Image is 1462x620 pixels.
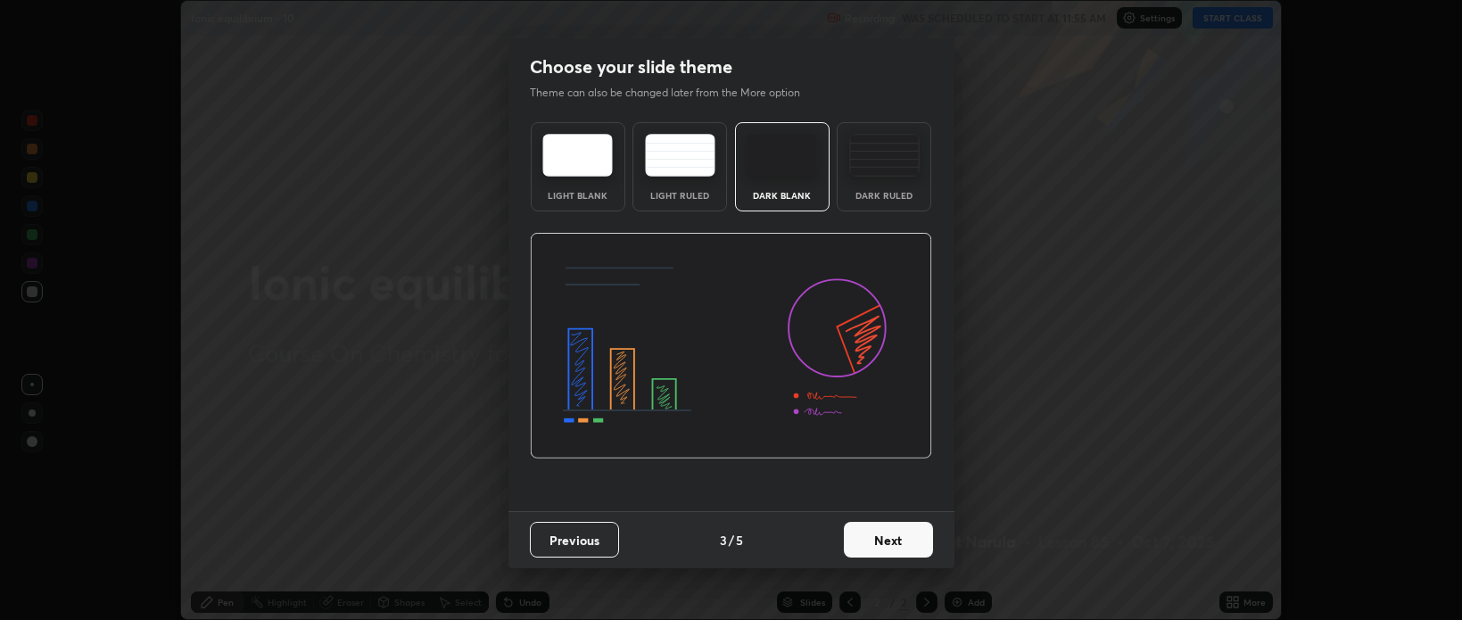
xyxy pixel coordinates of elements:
[849,134,920,177] img: darkRuledTheme.de295e13.svg
[848,191,920,200] div: Dark Ruled
[530,55,732,79] h2: Choose your slide theme
[729,531,734,550] h4: /
[736,531,743,550] h4: 5
[530,85,819,101] p: Theme can also be changed later from the More option
[530,522,619,558] button: Previous
[644,191,715,200] div: Light Ruled
[542,134,613,177] img: lightTheme.e5ed3b09.svg
[645,134,715,177] img: lightRuledTheme.5fabf969.svg
[720,531,727,550] h4: 3
[747,134,817,177] img: darkTheme.f0cc69e5.svg
[530,233,932,459] img: darkThemeBanner.d06ce4a2.svg
[542,191,614,200] div: Light Blank
[747,191,818,200] div: Dark Blank
[844,522,933,558] button: Next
